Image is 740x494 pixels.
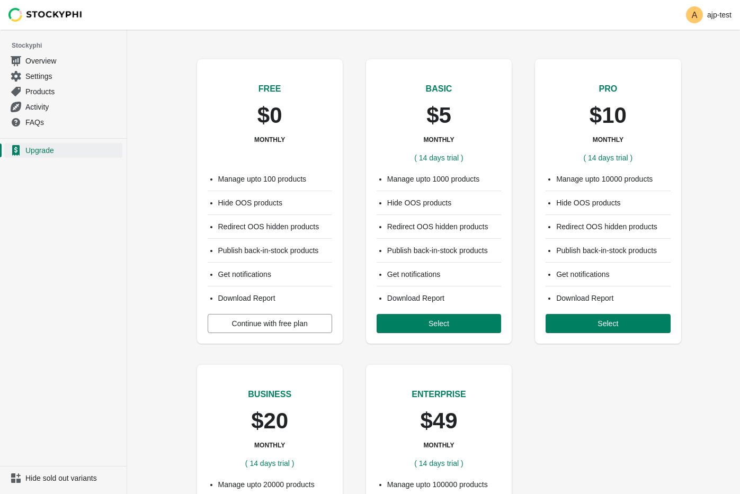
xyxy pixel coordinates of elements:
span: ( 14 days trial ) [414,459,463,468]
li: Hide OOS products [387,197,501,208]
li: Hide OOS products [556,197,670,208]
button: Continue with free plan [208,314,332,333]
p: $5 [426,104,451,127]
h3: MONTHLY [254,136,285,144]
li: Get notifications [218,269,332,280]
p: $49 [420,409,457,433]
p: $10 [590,104,627,127]
span: Select [429,319,449,328]
text: A [692,11,698,20]
img: Stockyphi [8,8,83,22]
span: ( 14 days trial ) [414,154,463,162]
span: Stockyphi [12,40,127,51]
span: Continue with free plan [232,319,308,328]
span: BASIC [426,84,452,93]
li: Redirect OOS hidden products [387,221,501,232]
li: Download Report [556,293,670,303]
h3: MONTHLY [423,136,454,144]
a: Overview [4,53,122,68]
li: Hide OOS products [218,197,332,208]
a: Products [4,84,122,99]
span: FREE [258,84,281,93]
span: BUSINESS [248,390,291,399]
a: Upgrade [4,143,122,158]
li: Redirect OOS hidden products [556,221,670,232]
li: Get notifications [387,269,501,280]
a: Settings [4,68,122,84]
a: FAQs [4,114,122,130]
h3: MONTHLY [423,441,454,450]
a: Activity [4,99,122,114]
span: Overview [25,56,120,66]
span: Hide sold out variants [25,473,120,483]
li: Download Report [218,293,332,303]
li: Get notifications [556,269,670,280]
a: Hide sold out variants [4,471,122,486]
h3: MONTHLY [254,441,285,450]
li: Manage upto 1000 products [387,174,501,184]
span: ( 14 days trial ) [584,154,633,162]
span: ENTERPRISE [412,390,466,399]
li: Manage upto 10000 products [556,174,670,184]
li: Manage upto 20000 products [218,479,332,490]
span: PRO [599,84,617,93]
button: Select [377,314,501,333]
li: Download Report [387,293,501,303]
span: Upgrade [25,145,120,156]
button: Select [546,314,670,333]
button: Avatar with initials Aajp-test [682,4,736,25]
li: Publish back-in-stock products [556,245,670,256]
li: Publish back-in-stock products [218,245,332,256]
li: Manage upto 100 products [218,174,332,184]
h3: MONTHLY [593,136,623,144]
span: Products [25,86,120,97]
li: Redirect OOS hidden products [218,221,332,232]
span: ( 14 days trial ) [245,459,295,468]
li: Publish back-in-stock products [387,245,501,256]
span: Activity [25,102,120,112]
span: Settings [25,71,120,82]
span: Avatar with initials A [686,6,703,23]
p: $0 [257,104,282,127]
p: $20 [251,409,288,433]
span: Select [598,319,618,328]
li: Manage upto 100000 products [387,479,501,490]
span: FAQs [25,117,120,128]
p: ajp-test [707,11,732,19]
